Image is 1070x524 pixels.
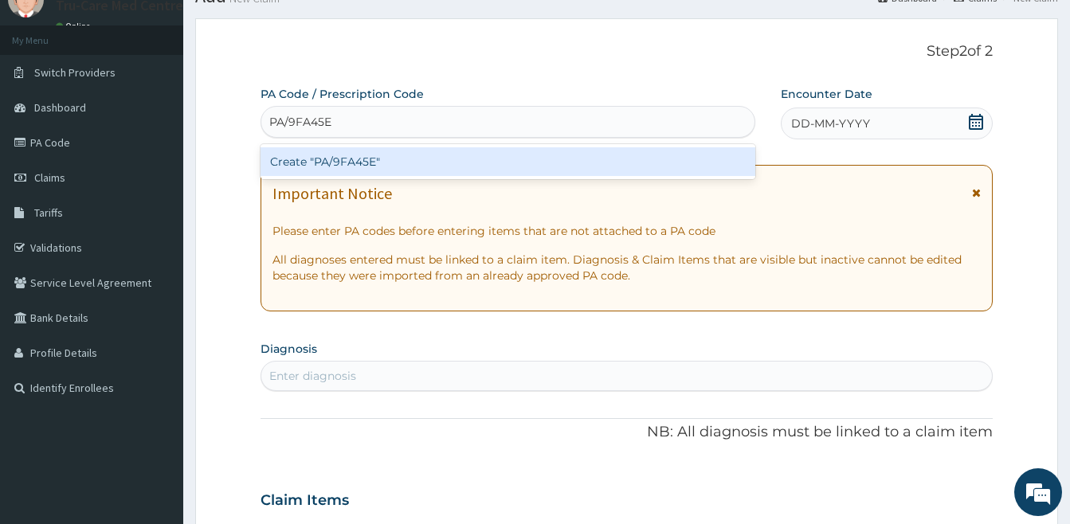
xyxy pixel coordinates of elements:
[261,8,300,46] div: Minimize live chat window
[261,492,349,510] h3: Claim Items
[272,185,392,202] h1: Important Notice
[781,86,872,102] label: Encounter Date
[34,65,116,80] span: Switch Providers
[34,170,65,185] span: Claims
[261,86,424,102] label: PA Code / Prescription Code
[261,422,993,443] p: NB: All diagnosis must be linked to a claim item
[272,223,981,239] p: Please enter PA codes before entering items that are not attached to a PA code
[34,205,63,220] span: Tariffs
[83,89,268,110] div: Chat with us now
[34,100,86,115] span: Dashboard
[261,147,755,176] div: Create "PA/9FA45E"
[56,21,94,32] a: Online
[29,80,65,119] img: d_794563401_company_1708531726252_794563401
[261,341,317,357] label: Diagnosis
[272,252,981,284] p: All diagnoses entered must be linked to a claim item. Diagnosis & Claim Items that are visible bu...
[261,43,993,61] p: Step 2 of 2
[8,352,304,408] textarea: Type your message and hit 'Enter'
[92,159,220,320] span: We're online!
[791,115,870,131] span: DD-MM-YYYY
[269,368,356,384] div: Enter diagnosis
